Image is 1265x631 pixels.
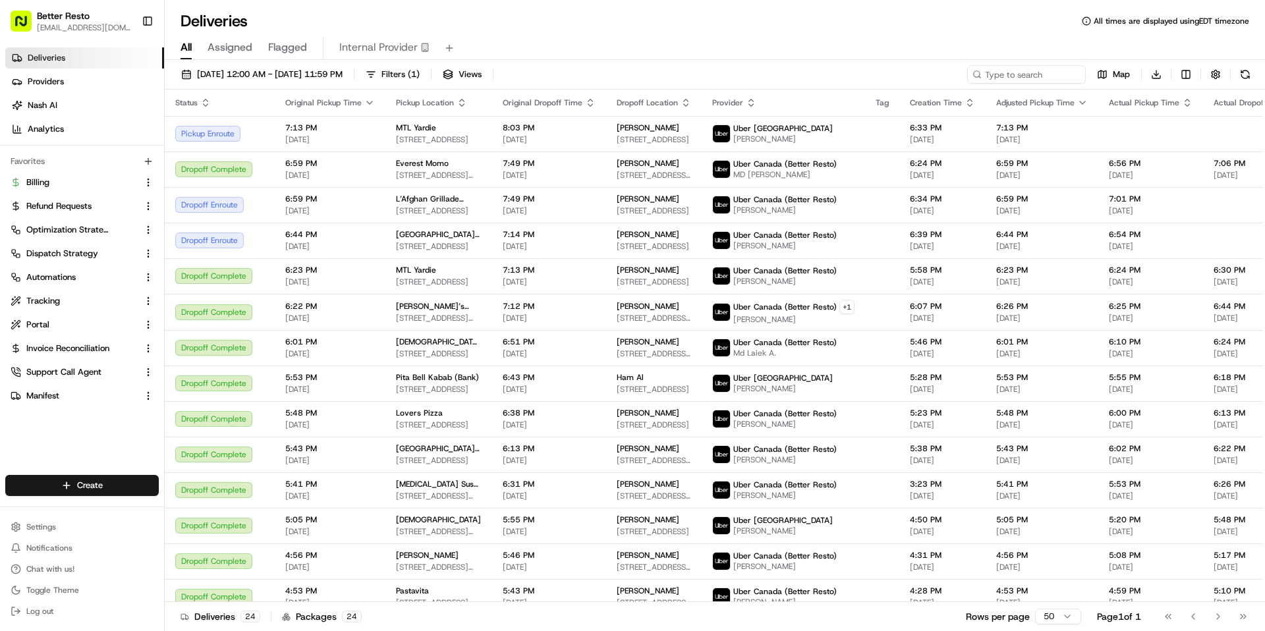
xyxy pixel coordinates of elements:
[713,125,730,142] img: uber-new-logo.jpeg
[285,408,375,418] span: 5:48 PM
[617,479,679,489] span: [PERSON_NAME]
[503,134,596,145] span: [DATE]
[1236,65,1254,84] button: Refresh
[733,314,855,325] span: [PERSON_NAME]
[996,337,1088,347] span: 6:01 PM
[910,313,975,323] span: [DATE]
[1109,348,1193,359] span: [DATE]
[396,134,482,145] span: [STREET_ADDRESS]
[5,314,159,335] button: Portal
[396,455,482,466] span: [STREET_ADDRESS]
[503,97,582,108] span: Original Dropoff Time
[5,560,159,578] button: Chat with us!
[713,161,730,178] img: uber-new-logo.jpeg
[910,372,975,383] span: 5:28 PM
[26,543,72,553] span: Notifications
[910,134,975,145] span: [DATE]
[617,97,678,108] span: Dropoff Location
[876,97,889,108] span: Tag
[713,481,730,499] img: uber-new-logo.jpeg
[996,170,1088,180] span: [DATE]
[733,490,837,501] span: [PERSON_NAME]
[996,158,1088,169] span: 6:59 PM
[617,313,691,323] span: [STREET_ADDRESS][PERSON_NAME]
[910,455,975,466] span: [DATE]
[5,338,159,359] button: Invoice Reconciliation
[208,40,252,55] span: Assigned
[996,372,1088,383] span: 5:53 PM
[1109,408,1193,418] span: 6:00 PM
[733,348,837,358] span: Md Laiek A.
[11,177,138,188] a: Billing
[617,420,691,430] span: [STREET_ADDRESS]
[617,443,679,454] span: [PERSON_NAME]
[733,444,837,454] span: Uber Canada (Better Resto)
[733,373,833,383] span: Uber [GEOGRAPHIC_DATA]
[26,343,109,354] span: Invoice Reconciliation
[1109,384,1193,395] span: [DATE]
[285,123,375,133] span: 7:13 PM
[26,390,59,402] span: Manifest
[285,313,375,323] span: [DATE]
[996,265,1088,275] span: 6:23 PM
[268,40,307,55] span: Flagged
[285,479,375,489] span: 5:41 PM
[5,47,164,69] a: Deliveries
[285,301,375,312] span: 6:22 PM
[617,514,679,525] span: [PERSON_NAME]
[1094,16,1249,26] span: All times are displayed using EDT timezone
[11,224,138,236] a: Optimization Strategy
[197,69,343,80] span: [DATE] 12:00 AM - [DATE] 11:59 PM
[28,52,65,64] span: Deliveries
[396,194,482,204] span: L’Afghan Grillade (Acadie)
[11,343,138,354] a: Invoice Reconciliation
[5,290,159,312] button: Tracking
[5,95,164,116] a: Nash AI
[996,206,1088,216] span: [DATE]
[617,408,679,418] span: [PERSON_NAME]
[285,348,375,359] span: [DATE]
[996,420,1088,430] span: [DATE]
[996,514,1088,525] span: 5:05 PM
[733,230,837,240] span: Uber Canada (Better Resto)
[996,194,1088,204] span: 6:59 PM
[910,277,975,287] span: [DATE]
[910,384,975,395] span: [DATE]
[617,348,691,359] span: [STREET_ADDRESS][PERSON_NAME]
[733,337,837,348] span: Uber Canada (Better Resto)
[503,455,596,466] span: [DATE]
[503,491,596,501] span: [DATE]
[285,194,375,204] span: 6:59 PM
[11,319,138,331] a: Portal
[503,337,596,347] span: 6:51 PM
[733,454,837,465] span: [PERSON_NAME]
[396,170,482,180] span: [STREET_ADDRESS] [STREET_ADDRESS]
[5,267,159,288] button: Automations
[285,170,375,180] span: [DATE]
[181,40,192,55] span: All
[733,419,837,429] span: [PERSON_NAME]
[285,229,375,240] span: 6:44 PM
[5,475,159,496] button: Create
[37,9,90,22] span: Better Resto
[1109,170,1193,180] span: [DATE]
[733,265,837,276] span: Uber Canada (Better Resto)
[26,295,60,307] span: Tracking
[1109,301,1193,312] span: 6:25 PM
[733,123,833,134] span: Uber [GEOGRAPHIC_DATA]
[617,301,679,312] span: [PERSON_NAME]
[26,200,92,212] span: Refund Requests
[285,158,375,169] span: 6:59 PM
[285,455,375,466] span: [DATE]
[996,408,1088,418] span: 5:48 PM
[396,206,482,216] span: [STREET_ADDRESS]
[910,123,975,133] span: 6:33 PM
[503,408,596,418] span: 6:38 PM
[285,420,375,430] span: [DATE]
[396,277,482,287] span: [STREET_ADDRESS]
[733,276,837,287] span: [PERSON_NAME]
[28,123,64,135] span: Analytics
[733,383,833,394] span: [PERSON_NAME]
[408,69,420,80] span: ( 1 )
[459,69,482,80] span: Views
